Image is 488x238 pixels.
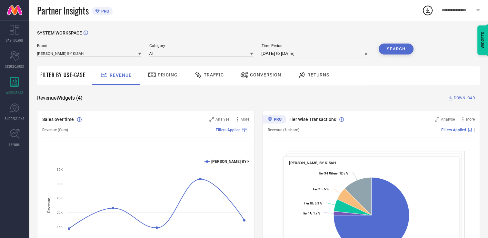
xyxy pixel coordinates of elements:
span: Filters Applied [441,128,466,132]
svg: Zoom [209,117,214,122]
text: : 5.5 % [313,187,329,191]
input: Select time period [261,50,371,57]
button: Search [379,44,413,55]
span: Brand [37,44,141,48]
tspan: Tier 1B [304,202,313,205]
span: DASHBOARD [6,38,23,43]
span: Pricing [158,72,178,77]
span: | [248,128,249,132]
span: | [474,128,475,132]
text: 30K [57,182,63,186]
text: : 5.3 % [304,202,322,205]
span: DOWNLOAD [454,95,475,101]
span: Time Period [261,44,371,48]
span: More [466,117,475,122]
span: Revenue (Sum) [42,128,68,132]
span: Sales over time [42,117,74,122]
span: Partner Insights [37,4,89,17]
span: SUGGESTIONS [5,116,25,121]
span: Tier Wise Transactions [289,117,336,122]
span: SCORECARDS [5,64,24,69]
text: 15K [57,225,63,229]
span: Revenue Widgets ( 4 ) [37,95,83,101]
span: Traffic [204,72,224,77]
text: 35K [57,168,63,171]
span: Revenue [110,73,132,78]
span: Analyse [441,117,455,122]
tspan: Tier 3 & Others [318,172,338,175]
tspan: Tier 1A [302,212,312,215]
text: : 1.7 % [302,212,320,215]
text: : 12.5 % [318,172,348,175]
span: SYSTEM WORKSPACE [37,30,82,35]
span: More [241,117,249,122]
tspan: Revenue [47,197,51,213]
span: Returns [307,72,329,77]
text: 25K [57,196,63,200]
tspan: Tier 2 [313,187,320,191]
text: [PERSON_NAME] BY KISAH [211,159,259,164]
div: Open download list [422,5,433,16]
div: Premium [263,115,286,125]
span: Analyse [215,117,229,122]
span: Filter By Use-Case [40,71,85,79]
span: Filters Applied [216,128,241,132]
text: 20K [57,211,63,214]
span: Conversion [250,72,281,77]
span: Category [149,44,254,48]
span: TRENDS [9,142,20,147]
span: WORKSPACE [6,90,24,95]
span: PRO [100,9,109,14]
span: Revenue (% share) [268,128,299,132]
svg: Zoom [435,117,439,122]
span: [PERSON_NAME] BY KISAH [289,161,336,165]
